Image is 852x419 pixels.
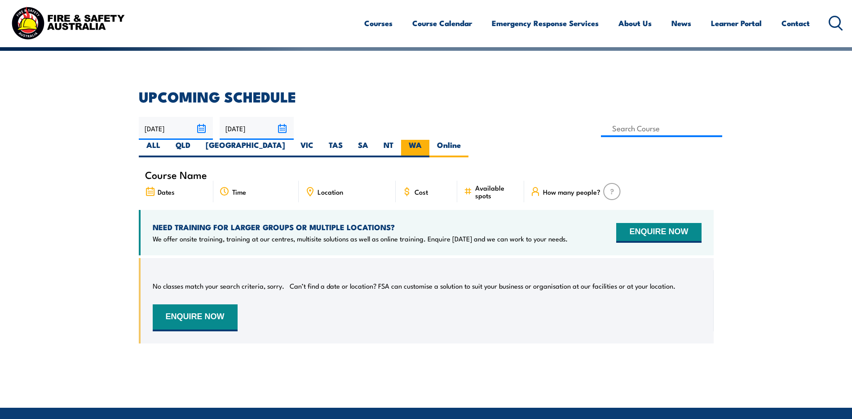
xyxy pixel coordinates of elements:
h2: UPCOMING SCHEDULE [139,90,714,103]
a: Courses [364,11,393,35]
a: Contact [781,11,810,35]
label: WA [401,140,429,157]
a: Course Calendar [412,11,472,35]
span: How many people? [543,188,600,196]
label: VIC [293,140,321,157]
input: From date [139,117,213,140]
label: NT [376,140,401,157]
a: Learner Portal [711,11,762,35]
p: We offer onsite training, training at our centres, multisite solutions as well as online training... [153,234,568,243]
a: News [671,11,691,35]
label: [GEOGRAPHIC_DATA] [198,140,293,157]
span: Location [318,188,343,196]
button: ENQUIRE NOW [616,223,701,243]
span: Time [232,188,246,196]
p: No classes match your search criteria, sorry. [153,281,284,290]
a: Emergency Response Services [492,11,599,35]
input: Search Course [601,120,723,137]
label: TAS [321,140,350,157]
button: ENQUIRE NOW [153,304,238,331]
span: Available spots [475,184,518,199]
h4: NEED TRAINING FOR LARGER GROUPS OR MULTIPLE LOCATIONS? [153,222,568,232]
label: Online [429,140,468,157]
label: QLD [168,140,198,157]
input: To date [220,117,294,140]
span: Dates [158,188,175,196]
label: SA [350,140,376,157]
a: About Us [618,11,652,35]
span: Course Name [145,171,207,178]
p: Can’t find a date or location? FSA can customise a solution to suit your business or organisation... [290,281,675,290]
span: Cost [415,188,428,196]
label: ALL [139,140,168,157]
